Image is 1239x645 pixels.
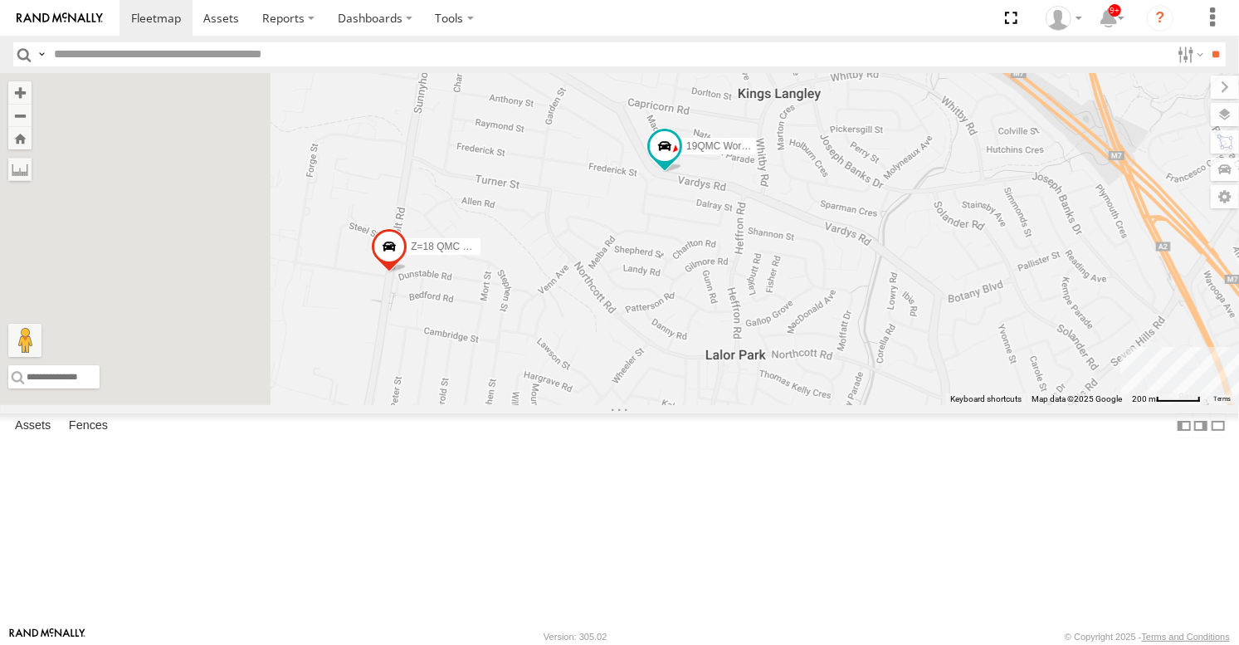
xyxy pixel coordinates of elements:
[1032,394,1122,403] span: Map data ©2025 Google
[1040,6,1088,31] div: Zeyd Karahasanoglu
[8,158,32,181] label: Measure
[35,42,48,66] label: Search Query
[1211,185,1239,208] label: Map Settings
[1214,396,1232,403] a: Terms
[950,393,1022,405] button: Keyboard shortcuts
[1147,5,1173,32] i: ?
[1065,632,1230,642] div: © Copyright 2025 -
[1193,413,1209,437] label: Dock Summary Table to the Right
[8,324,41,357] button: Drag Pegman onto the map to open Street View
[1142,632,1230,642] a: Terms and Conditions
[1132,394,1156,403] span: 200 m
[686,140,768,152] span: 19QMC Workshop
[544,632,607,642] div: Version: 305.02
[1171,42,1207,66] label: Search Filter Options
[8,127,32,149] button: Zoom Home
[8,104,32,127] button: Zoom out
[1127,393,1206,405] button: Map scale: 200 m per 50 pixels
[1210,413,1227,437] label: Hide Summary Table
[61,414,116,437] label: Fences
[9,628,85,645] a: Visit our Website
[7,414,59,437] label: Assets
[1176,413,1193,437] label: Dock Summary Table to the Left
[411,241,508,252] span: Z=18 QMC Written off
[8,81,32,104] button: Zoom in
[17,12,103,24] img: rand-logo.svg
